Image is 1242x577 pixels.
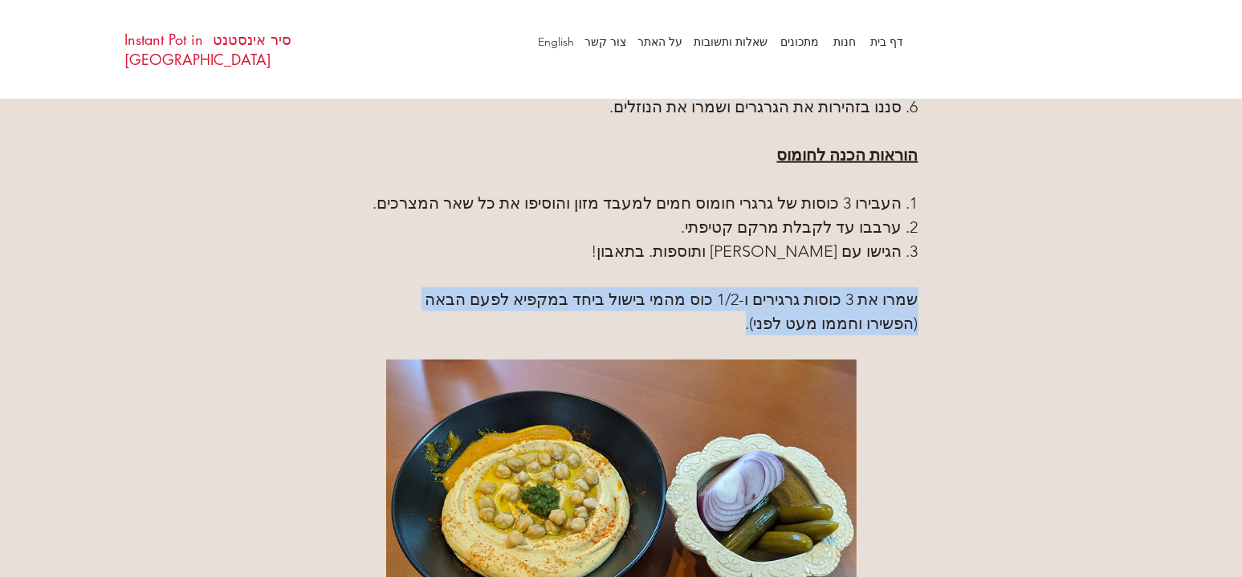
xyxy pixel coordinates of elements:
[862,30,911,54] p: דף בית
[746,314,918,333] span: (הפשירו וחממו מעט לפני).
[864,30,911,54] a: דף בית
[634,30,690,54] a: על האתר
[686,30,776,54] p: שאלות ותשובות
[592,242,918,261] span: 3. הגישו עם [PERSON_NAME] ותוספות. בתאבון!
[777,145,918,165] span: הוראות הכנה לחומוס
[776,30,827,54] a: מתכונים
[426,290,918,309] span: שמרו את 3 כוסות גרגירים ו-1/2 כוס מהמי בישול ביחד במקפיא לפעם הבאה
[682,217,918,237] span: 2. ערבבו עד לקבלת מרקם קטיפתי.
[124,30,291,69] a: סיר אינסטנט Instant Pot in [GEOGRAPHIC_DATA]
[576,30,634,54] p: צור קשר
[530,30,582,54] a: English
[690,30,776,54] a: שאלות ותשובות
[825,30,864,54] p: חנות
[827,30,864,54] a: חנות
[582,30,634,54] a: צור קשר
[494,30,911,54] nav: אתר
[373,193,918,213] span: 1. העבירו 3 כוסות של גרגרי חומוס חמים למעבד מזון והוסיפו את כל שאר המצרכים.
[610,97,918,116] span: 6. סננו בזהירות את הגרגרים ושמרו את הנוזלים.
[772,30,827,54] p: מתכונים
[629,30,690,54] p: על האתר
